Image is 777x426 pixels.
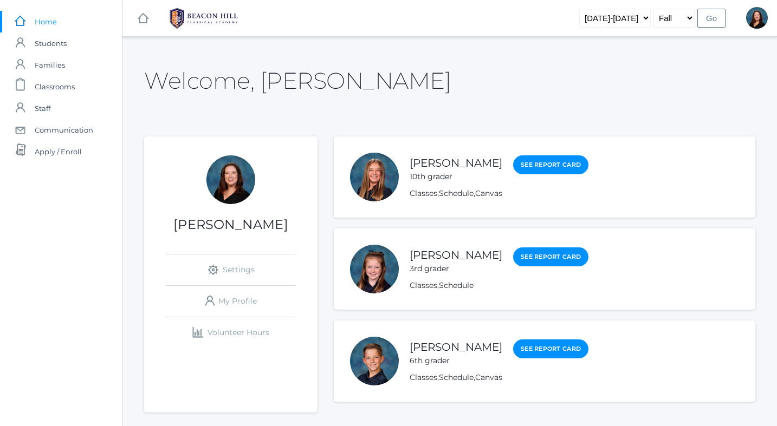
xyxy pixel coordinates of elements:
span: Families [35,54,65,76]
a: Canvas [475,188,502,198]
h1: [PERSON_NAME] [144,218,318,232]
span: Classrooms [35,76,75,97]
div: 6th grader [410,355,502,366]
div: , [410,280,588,291]
a: See Report Card [513,247,588,266]
a: Schedule [439,188,474,198]
div: Ian Watters [350,337,399,385]
div: Katie Watters [746,7,768,29]
span: Communication [35,119,93,141]
div: 3rd grader [410,263,502,274]
div: , , [410,372,588,383]
a: Classes [410,280,437,290]
h2: Welcome, [PERSON_NAME] [144,68,451,93]
div: Abigail Watters [350,153,399,201]
a: Classes [410,372,437,382]
img: 1_BHCALogos-05.png [163,5,244,32]
span: Staff [35,97,50,119]
a: Volunteer Hours [166,317,296,348]
div: Katie Watters [206,155,255,204]
span: Apply / Enroll [35,141,82,162]
div: 10th grader [410,171,502,182]
a: See Report Card [513,339,588,358]
div: , , [410,188,588,199]
a: Canvas [475,372,502,382]
a: Schedule [439,372,474,382]
a: [PERSON_NAME] [410,248,502,261]
a: Settings [166,254,296,285]
a: See Report Card [513,155,588,174]
a: [PERSON_NAME] [410,340,502,353]
a: [PERSON_NAME] [410,156,502,169]
div: Fiona Watters [350,245,399,293]
input: Go [697,9,726,28]
a: Schedule [439,280,474,290]
span: Students [35,32,67,54]
a: Classes [410,188,437,198]
a: My Profile [166,286,296,317]
span: Home [35,11,57,32]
